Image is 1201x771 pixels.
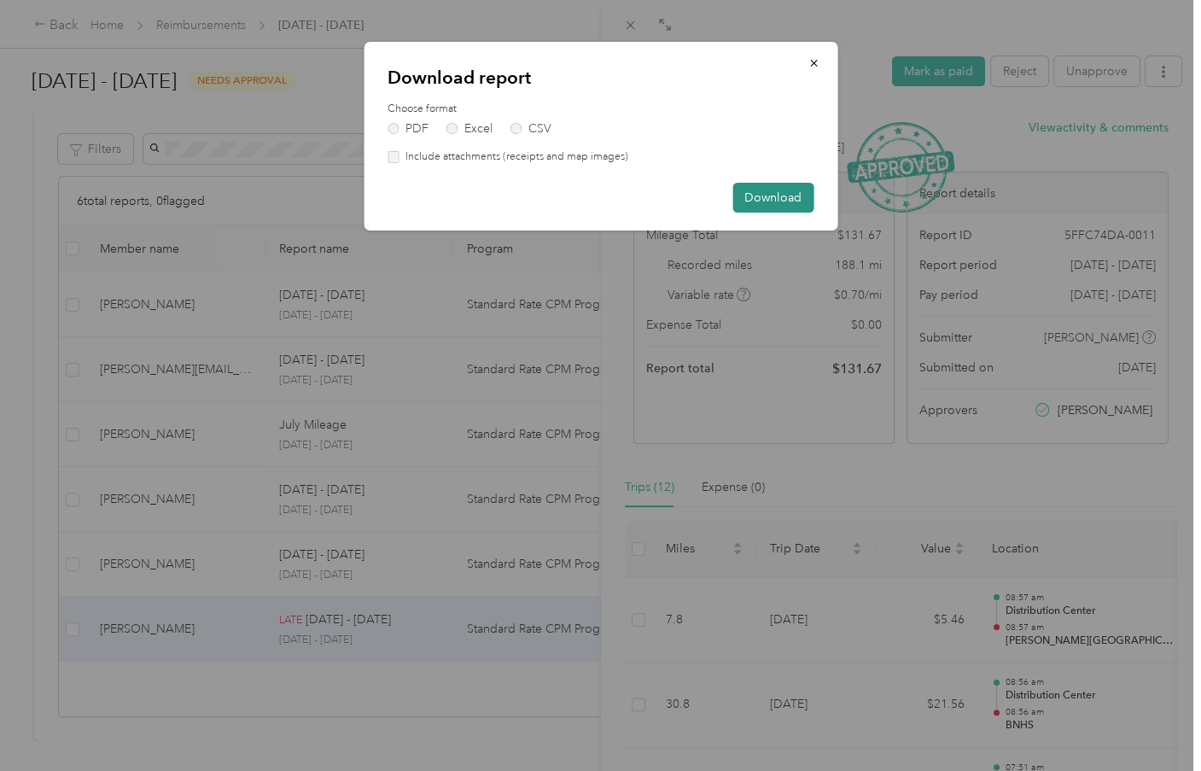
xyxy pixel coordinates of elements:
label: PDF [388,123,429,135]
label: Excel [446,123,493,135]
label: Choose format [388,102,813,117]
label: Include attachments (receipts and map images) [399,149,628,165]
label: CSV [510,123,551,135]
p: Download report [388,66,813,90]
button: Download [732,183,813,213]
iframe: Everlance-gr Chat Button Frame [1105,675,1201,771]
